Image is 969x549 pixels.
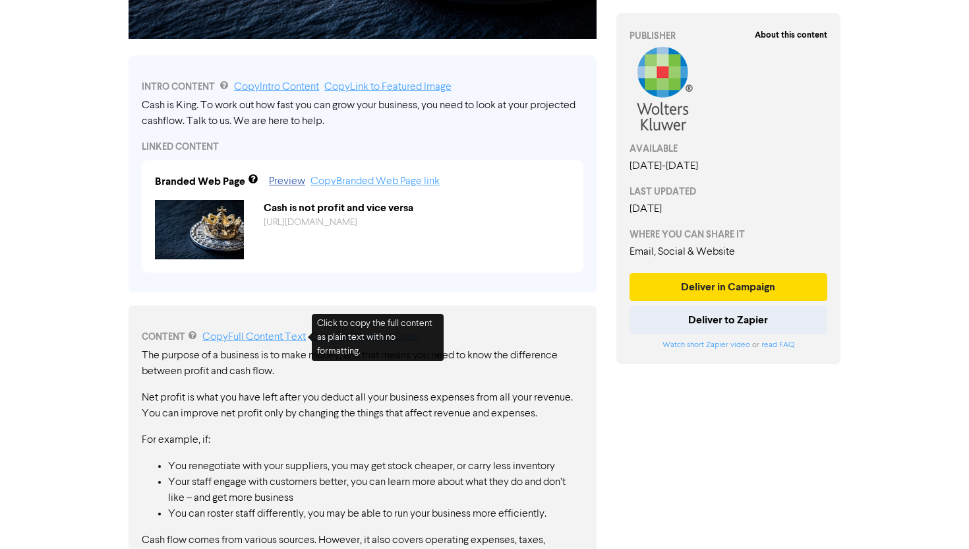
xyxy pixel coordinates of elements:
button: Deliver to Zapier [630,306,827,334]
a: [URL][DOMAIN_NAME] [264,218,357,227]
div: [DATE] [630,201,827,217]
a: Copy Link to Featured Image [324,82,452,92]
li: Your staff engage with customers better, you can learn more about what they do and don’t like – a... [168,474,583,506]
div: CONTENT [142,329,583,345]
p: For example, if: [142,432,583,448]
div: WHERE YOU CAN SHARE IT [630,228,827,242]
div: Email, Social & Website [630,244,827,260]
p: Net profit is what you have left after you deduct all your business expenses from all your revenu... [142,390,583,422]
div: Branded Web Page [155,174,245,189]
a: read FAQ [761,341,794,349]
div: Cash is not profit and vice versa [254,200,580,216]
p: The purpose of a business is to make money, and that means you need to know the difference betwee... [142,348,583,379]
li: You can roster staff differently, you may be able to run your business more efficiently. [168,506,583,522]
a: Copy Full Content Text [202,332,306,342]
div: [DATE] - [DATE] [630,158,827,174]
a: Preview [269,176,305,187]
strong: About this content [755,30,827,40]
div: AVAILABLE [630,142,827,156]
li: You renegotiate with your suppliers, you may get stock cheaper, or carry less inventory [168,459,583,474]
div: LINKED CONTENT [142,140,583,154]
div: LAST UPDATED [630,185,827,199]
div: INTRO CONTENT [142,79,583,95]
a: Watch short Zapier video [662,341,750,349]
div: PUBLISHER [630,29,827,43]
iframe: Chat Widget [903,486,969,549]
a: Copy Intro Content [234,82,319,92]
button: Deliver in Campaign [630,273,827,301]
div: or [630,339,827,351]
div: Click to copy the full content as plain text with no formatting. [312,314,444,361]
div: Cash is King. To work out how fast you can grow your business, you need to look at your projected... [142,98,583,129]
a: Copy Branded Web Page link [310,176,440,187]
div: https://public2.bomamarketing.com/cp/3CORW7xCRJXWrmvlCgaH8K?sa=KvBBhoFw [254,216,580,230]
